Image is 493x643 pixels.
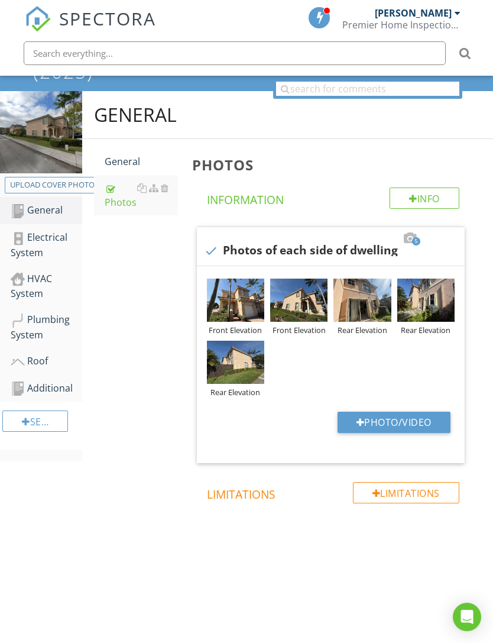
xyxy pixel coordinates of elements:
[412,237,420,245] span: 5
[276,82,459,96] input: search for comments
[333,325,391,335] div: Rear Elevation
[10,179,95,191] div: Upload cover photo
[105,181,178,209] div: Photos
[333,279,391,322] img: data
[397,279,455,322] img: data
[397,325,455,335] div: Rear Elevation
[105,154,178,169] div: General
[207,387,264,397] div: Rear Elevation
[207,341,264,384] img: data
[25,16,156,41] a: SPECTORA
[59,6,156,31] span: SPECTORA
[11,272,82,301] div: HVAC System
[11,312,82,342] div: Plumbing System
[11,354,82,369] div: Roof
[338,412,450,433] button: Photo/Video
[207,188,459,208] h4: Information
[192,157,474,173] h3: Photos
[270,325,327,335] div: Front Elevation
[11,230,82,260] div: Electrical System
[453,603,481,631] div: Open Intercom Messenger
[353,482,459,503] div: Limitations
[11,203,82,218] div: General
[375,7,452,19] div: [PERSON_NAME]
[94,103,177,127] div: General
[390,188,459,209] div: Info
[207,482,459,502] h4: Limitations
[207,279,264,322] img: data
[24,41,446,65] input: Search everything...
[270,279,327,322] img: data
[207,325,264,335] div: Front Elevation
[2,411,68,432] div: Section
[11,381,82,396] div: Additional
[25,6,51,32] img: The Best Home Inspection Software - Spectora
[5,177,100,193] button: Upload cover photo
[342,19,460,31] div: Premier Home Inspections
[33,19,460,82] h1: [US_STATE] 4-Point Inspection Form (2025)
